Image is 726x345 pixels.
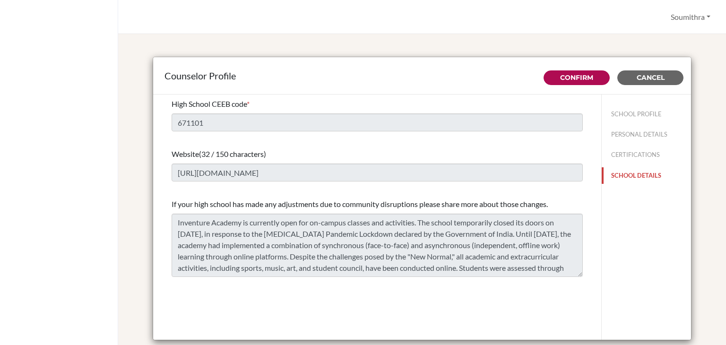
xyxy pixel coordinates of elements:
button: Soumithra [666,8,715,26]
div: Counselor Profile [164,69,680,83]
button: PERSONAL DETAILS [602,126,691,143]
span: If your high school has made any adjustments due to community disruptions please share more about... [172,199,548,208]
span: (32 / 150 characters) [199,149,266,158]
textarea: Inventure Academy is currently open for on-campus classes and activities. The school temporarily ... [172,214,583,277]
button: SCHOOL DETAILS [602,167,691,184]
span: High School CEEB code [172,99,247,108]
span: Website [172,149,199,158]
button: SCHOOL PROFILE [602,106,691,122]
button: CERTIFICATIONS [602,147,691,163]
